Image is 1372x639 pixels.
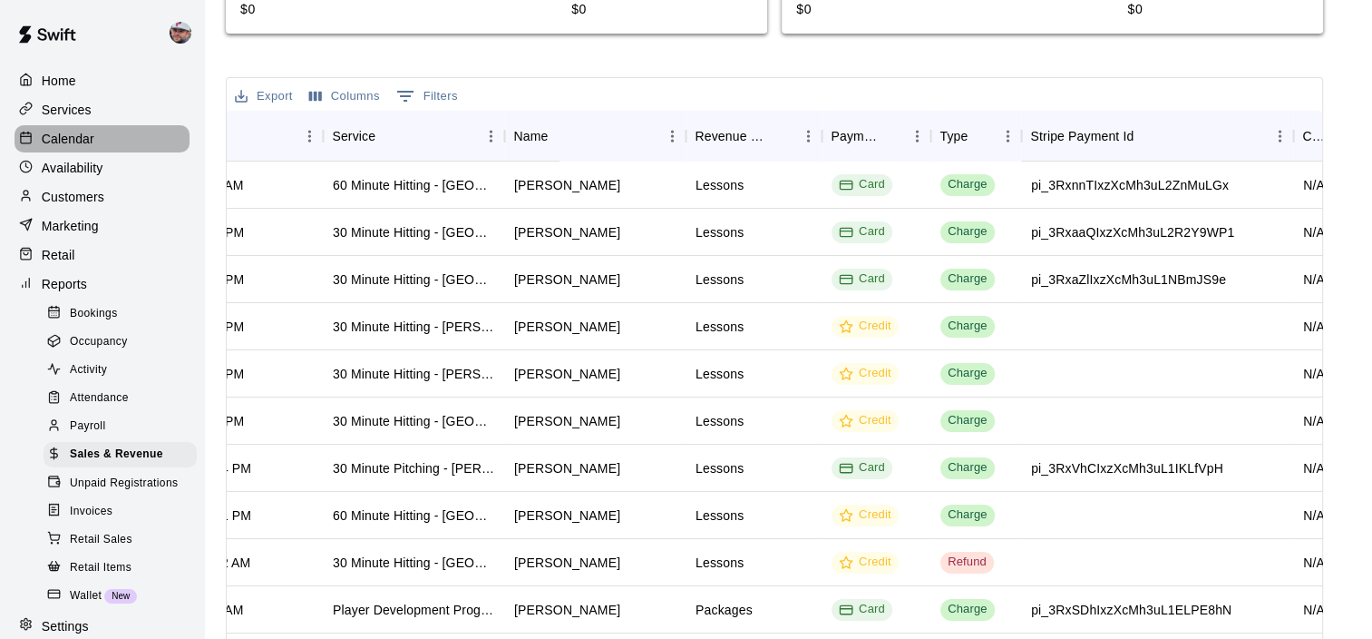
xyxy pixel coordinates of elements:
button: Menu [658,123,686,150]
button: Menu [994,123,1021,150]
div: Stripe Payment Id [1021,111,1293,162]
div: 30 Minute Hitting - Westampton [333,270,496,289]
p: Marketing [42,217,99,235]
div: Activity [44,358,197,383]
div: Invoices [44,499,197,525]
div: N/A [1303,176,1325,194]
span: Unpaid Registrations [70,475,178,493]
a: Occupancy [44,328,204,356]
div: 30 Minute Hitting - Westampton [333,412,496,430]
div: Lessons [696,554,744,572]
div: Jennifer Giletto [514,223,620,241]
a: Reports [15,270,190,298]
div: Stripe Payment Id [1030,111,1134,162]
div: Payment Method [822,111,930,162]
button: Menu [903,123,930,150]
div: N/A [1303,270,1325,289]
div: Unpaid Registrations [44,471,197,496]
div: Payroll [44,414,197,439]
div: Card [839,459,885,477]
div: WalletNew [44,584,197,609]
a: Marketing [15,212,190,240]
div: Name [513,111,548,162]
span: Occupancy [70,333,128,351]
div: N/A [1303,365,1325,383]
button: Menu [296,123,323,150]
p: Retail [42,246,75,264]
div: Sheena Costantini [514,554,620,572]
div: Card [839,270,885,288]
div: Jennifer Giletto [514,459,620,477]
button: Menu [1266,123,1293,150]
button: Sort [968,123,993,149]
button: Sort [375,123,401,149]
a: Sales & Revenue [44,441,204,469]
div: Lessons [696,365,744,383]
button: Show filters [392,82,462,111]
p: Reports [42,275,87,293]
a: Customers [15,183,190,211]
div: Type [930,111,1021,162]
div: Coupon [1302,111,1331,162]
div: Lessons [696,459,744,477]
div: Lessons [696,270,744,289]
div: Alec Silverman [166,15,204,51]
div: Type [939,111,968,162]
div: Jennifer Giletto [514,270,620,289]
div: Bookings [44,301,197,327]
button: Select columns [305,83,384,111]
a: Unpaid Registrations [44,469,204,497]
a: Payroll [44,413,204,441]
a: Bookings [44,300,204,328]
div: Roopal Gandhi [514,506,620,525]
div: Date [141,111,323,162]
p: Home [42,72,76,90]
div: Lessons [696,506,744,525]
div: Jaxon Putman [514,318,620,336]
div: Packages [696,601,753,619]
a: WalletNew [44,582,204,610]
div: Charge [948,601,988,618]
a: Services [15,96,190,123]
a: Retail [15,241,190,269]
div: Credit [839,506,891,524]
div: Jim McFalls [514,601,620,619]
div: Card [839,176,885,193]
div: N/A [1303,554,1325,572]
p: Calendar [42,130,94,148]
div: Charge [948,176,988,193]
div: Charge [948,318,988,335]
div: Charge [948,412,988,429]
a: Calendar [15,125,190,152]
button: Menu [794,123,822,150]
a: Retail Sales [44,526,204,554]
p: Availability [42,159,103,177]
span: Invoices [70,503,112,521]
div: N/A [1303,412,1325,430]
a: Invoices [44,497,204,526]
div: Credit [839,318,891,335]
div: Player Development Program - 4 Credits [333,601,496,619]
p: Settings [42,617,89,635]
span: Bookings [70,305,118,323]
div: Charge [948,506,988,524]
a: Attendance [44,385,204,413]
div: 30 Minute Pitching - Voorhees [333,459,496,477]
div: Charge [948,223,988,241]
div: Service [332,111,375,162]
div: pi_3RxVhCIxzXcMh3uL1IKLfVpH [1031,459,1223,477]
div: 30 Minute Hitting - Westampton [333,554,496,572]
a: Home [15,67,190,94]
span: Retail Sales [70,531,132,549]
a: Availability [15,154,190,182]
button: Export [230,83,297,111]
div: Revenue Category [695,111,769,162]
div: 30 Minute Hitting - Westampton [333,223,496,241]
